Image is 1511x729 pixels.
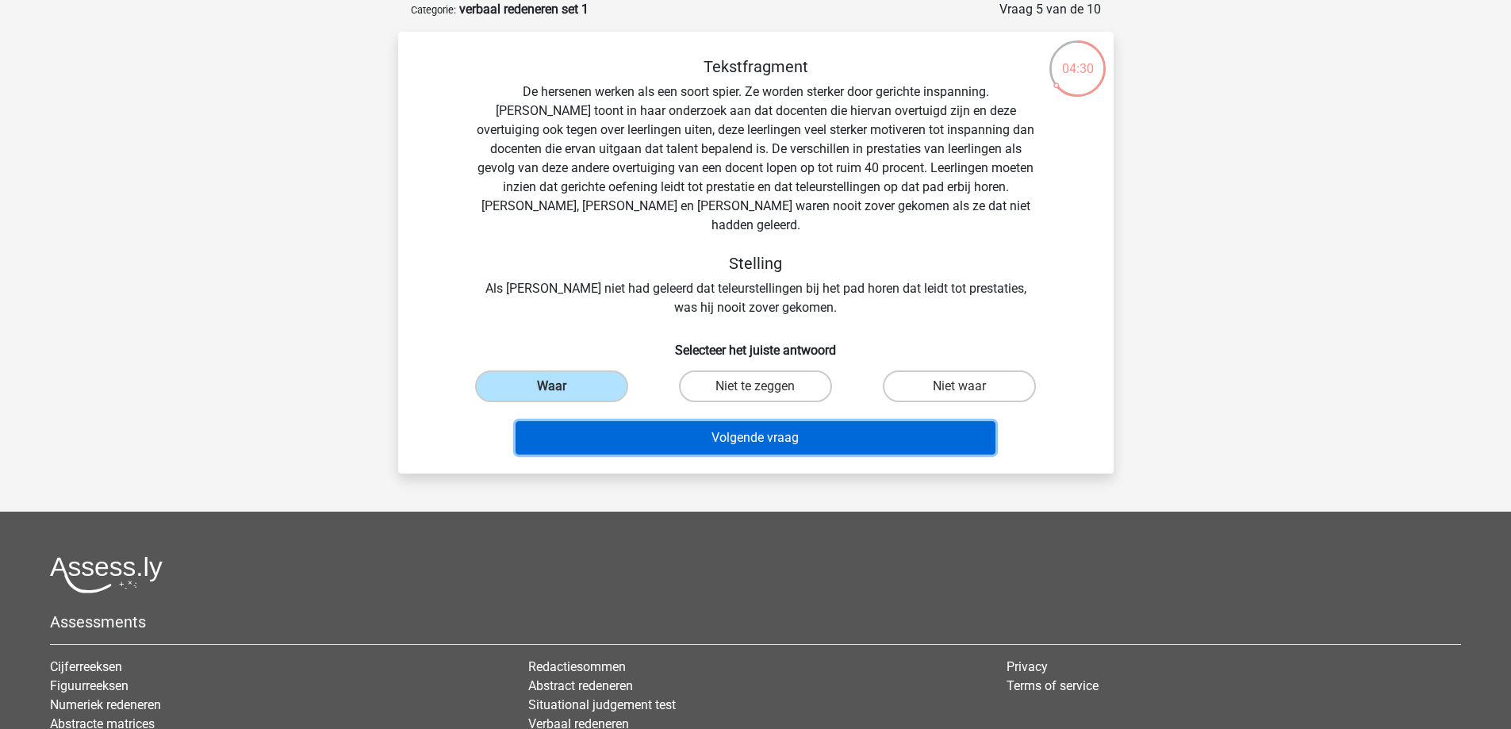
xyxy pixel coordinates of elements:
a: Privacy [1007,659,1048,674]
img: Assessly logo [50,556,163,593]
h5: Assessments [50,612,1461,631]
small: Categorie: [411,4,456,16]
div: 04:30 [1048,39,1107,79]
h6: Selecteer het juiste antwoord [424,330,1088,358]
button: Volgende vraag [516,421,995,455]
h5: Tekstfragment [474,57,1037,76]
h5: Stelling [474,254,1037,273]
a: Situational judgement test [528,697,676,712]
label: Niet waar [883,370,1036,402]
a: Redactiesommen [528,659,626,674]
label: Waar [475,370,628,402]
a: Terms of service [1007,678,1099,693]
strong: verbaal redeneren set 1 [459,2,589,17]
a: Numeriek redeneren [50,697,161,712]
a: Cijferreeksen [50,659,122,674]
a: Figuurreeksen [50,678,128,693]
label: Niet te zeggen [679,370,832,402]
div: De hersenen werken als een soort spier. Ze worden sterker door gerichte inspanning. [PERSON_NAME]... [424,57,1088,317]
a: Abstract redeneren [528,678,633,693]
